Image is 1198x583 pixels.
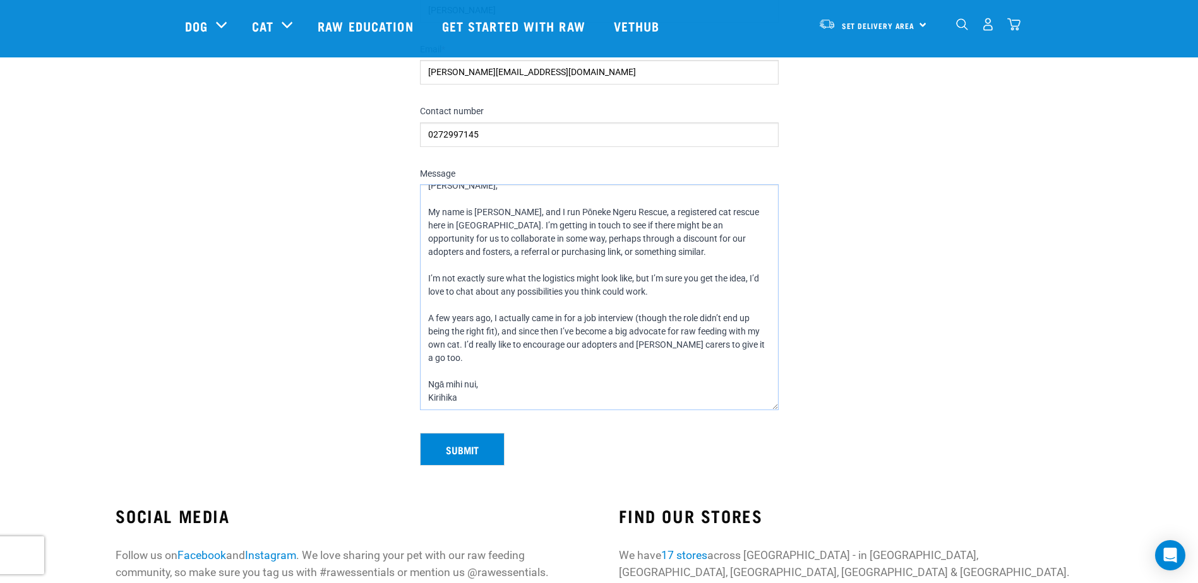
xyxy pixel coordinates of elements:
a: Cat [252,16,273,35]
p: Follow us on and . We love sharing your pet with our raw feeding community, so make sure you tag ... [116,547,578,580]
a: 17 stores [661,549,707,562]
img: user.png [981,18,995,31]
h3: FIND OUR STORES [619,506,1082,526]
img: van-moving.png [818,18,836,30]
a: Instagram [245,549,296,562]
a: Facebook [177,549,226,562]
a: Vethub [601,1,676,51]
a: Get started with Raw [429,1,601,51]
img: home-icon@2x.png [1007,18,1021,31]
h3: SOCIAL MEDIA [116,506,578,526]
label: Contact number [420,106,779,117]
button: Submit [420,433,505,466]
img: home-icon-1@2x.png [956,18,968,30]
a: Dog [185,16,208,35]
a: Raw Education [305,1,429,51]
label: Message [420,168,779,180]
span: Set Delivery Area [842,23,915,28]
div: Open Intercom Messenger [1155,540,1185,570]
